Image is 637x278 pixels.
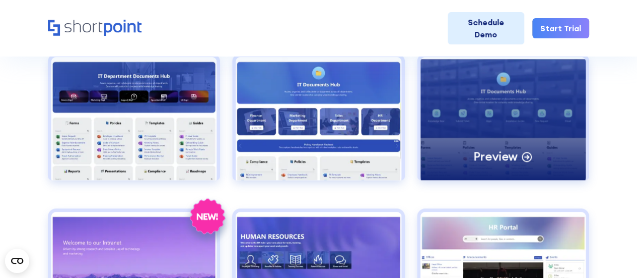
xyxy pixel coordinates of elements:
[532,18,589,38] a: Start Trial
[417,53,589,197] a: Documents 3Preview
[587,230,637,278] iframe: Chat Widget
[5,249,29,273] button: Open CMP widget
[473,148,518,164] p: Preview
[48,20,141,37] a: Home
[448,12,524,44] a: Schedule Demo
[48,53,220,197] a: Documents 1
[232,53,404,197] a: Documents 2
